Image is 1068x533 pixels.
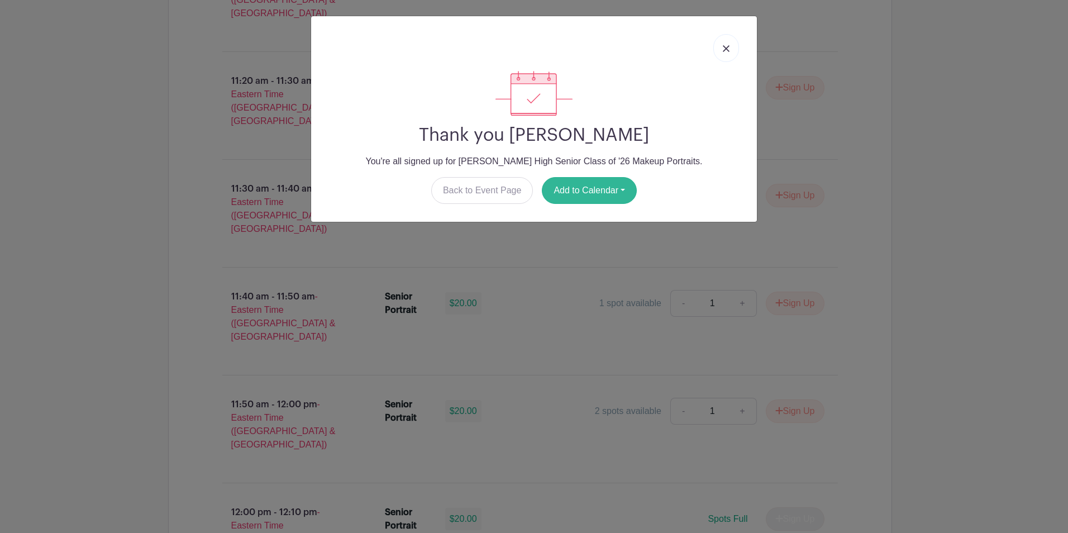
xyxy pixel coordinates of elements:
p: You're all signed up for [PERSON_NAME] High Senior Class of '26 Makeup Portraits. [320,155,748,168]
h2: Thank you [PERSON_NAME] [320,125,748,146]
a: Back to Event Page [431,177,533,204]
button: Add to Calendar [542,177,637,204]
img: signup_complete-c468d5dda3e2740ee63a24cb0ba0d3ce5d8a4ecd24259e683200fb1569d990c8.svg [495,71,573,116]
img: close_button-5f87c8562297e5c2d7936805f587ecaba9071eb48480494691a3f1689db116b3.svg [723,45,730,52]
